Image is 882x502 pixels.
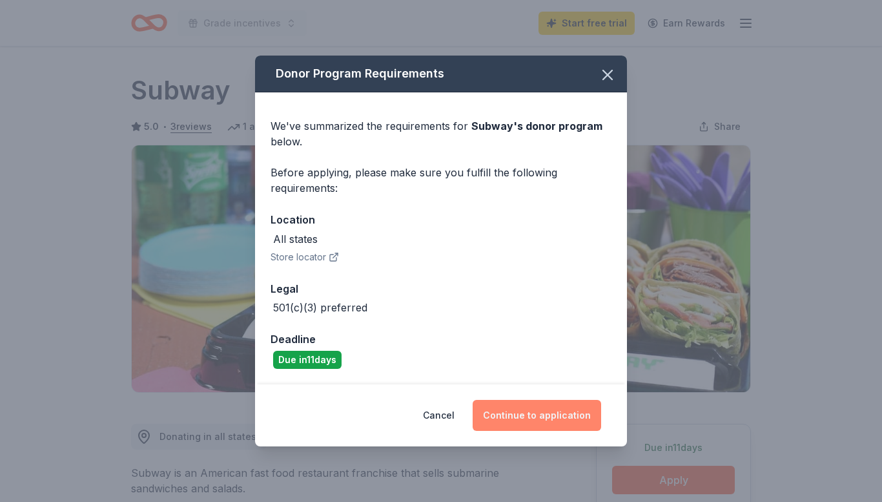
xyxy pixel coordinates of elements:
div: Deadline [271,331,611,348]
div: All states [273,231,318,247]
span: Subway 's donor program [471,120,602,132]
div: Due in 11 days [273,351,342,369]
div: Location [271,211,611,228]
div: Before applying, please make sure you fulfill the following requirements: [271,165,611,196]
button: Continue to application [473,400,601,431]
div: Legal [271,280,611,297]
div: 501(c)(3) preferred [273,300,367,315]
button: Store locator [271,249,339,265]
div: We've summarized the requirements for below. [271,118,611,149]
div: Donor Program Requirements [255,56,627,92]
button: Cancel [423,400,455,431]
